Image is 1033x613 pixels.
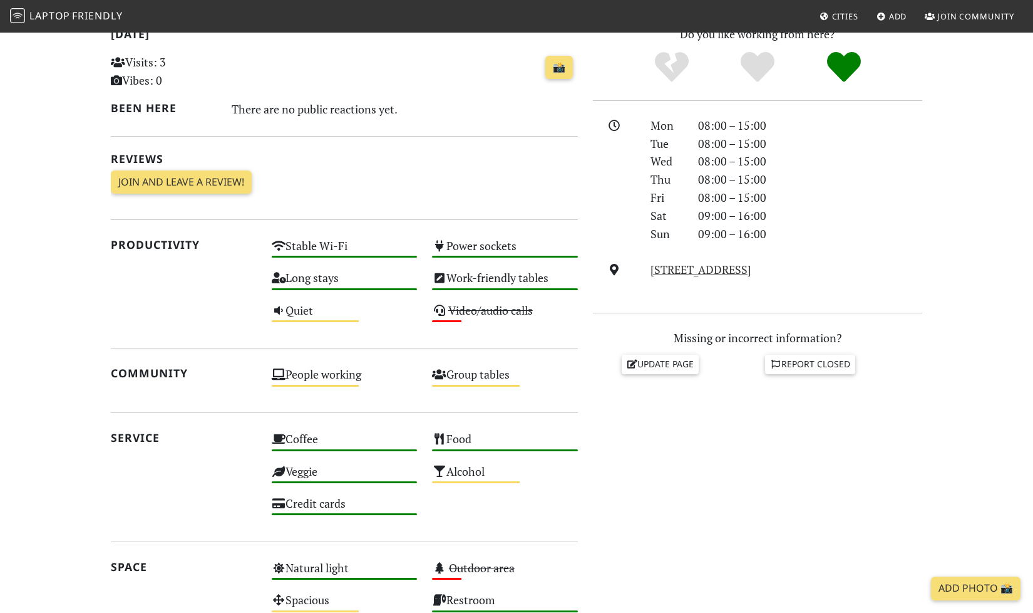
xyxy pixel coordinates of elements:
div: Mon [643,117,691,135]
h2: Community [111,367,257,380]
s: Video/audio calls [448,303,533,318]
div: Veggie [264,461,425,493]
span: Laptop [29,9,70,23]
div: Yes [714,50,801,85]
s: Outdoor area [449,560,515,575]
a: Join and leave a review! [111,170,252,194]
div: There are no public reactions yet. [232,99,578,119]
div: Long stays [264,268,425,300]
a: Update page [622,355,699,374]
a: 📸 [545,56,573,80]
div: Thu [643,170,691,189]
div: People working [264,364,425,396]
p: Visits: 3 Vibes: 0 [111,53,257,90]
div: Credit cards [264,493,425,525]
span: Join Community [937,11,1014,22]
h2: Service [111,431,257,444]
div: 08:00 – 15:00 [691,189,930,207]
a: [STREET_ADDRESS] [650,262,751,277]
div: No [629,50,715,85]
div: Wed [643,152,691,170]
span: Friendly [72,9,122,23]
div: Fri [643,189,691,207]
div: Quiet [264,300,425,332]
h2: Been here [111,102,217,115]
div: Food [424,429,585,461]
div: Tue [643,135,691,153]
h2: Reviews [111,152,578,165]
a: Add [871,5,912,28]
div: Alcohol [424,461,585,493]
img: LaptopFriendly [10,8,25,23]
div: 09:00 – 16:00 [691,225,930,243]
div: Stable Wi-Fi [264,236,425,268]
div: Sun [643,225,691,243]
div: Power sockets [424,236,585,268]
div: 08:00 – 15:00 [691,117,930,135]
div: Group tables [424,364,585,396]
span: Add [889,11,907,22]
div: 08:00 – 15:00 [691,135,930,153]
p: Do you like working from here? [593,25,922,43]
h2: Productivity [111,238,257,251]
div: 09:00 – 16:00 [691,207,930,225]
div: 08:00 – 15:00 [691,152,930,170]
h2: [DATE] [111,28,578,46]
a: LaptopFriendly LaptopFriendly [10,6,123,28]
span: Cities [832,11,858,22]
div: Work-friendly tables [424,268,585,300]
div: 08:00 – 15:00 [691,170,930,189]
div: Sat [643,207,691,225]
div: Coffee [264,429,425,461]
h2: Space [111,560,257,574]
a: Cities [815,5,863,28]
a: Join Community [920,5,1019,28]
div: Natural light [264,558,425,590]
p: Missing or incorrect information? [593,329,922,347]
div: Definitely! [801,50,887,85]
a: Report closed [765,355,855,374]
